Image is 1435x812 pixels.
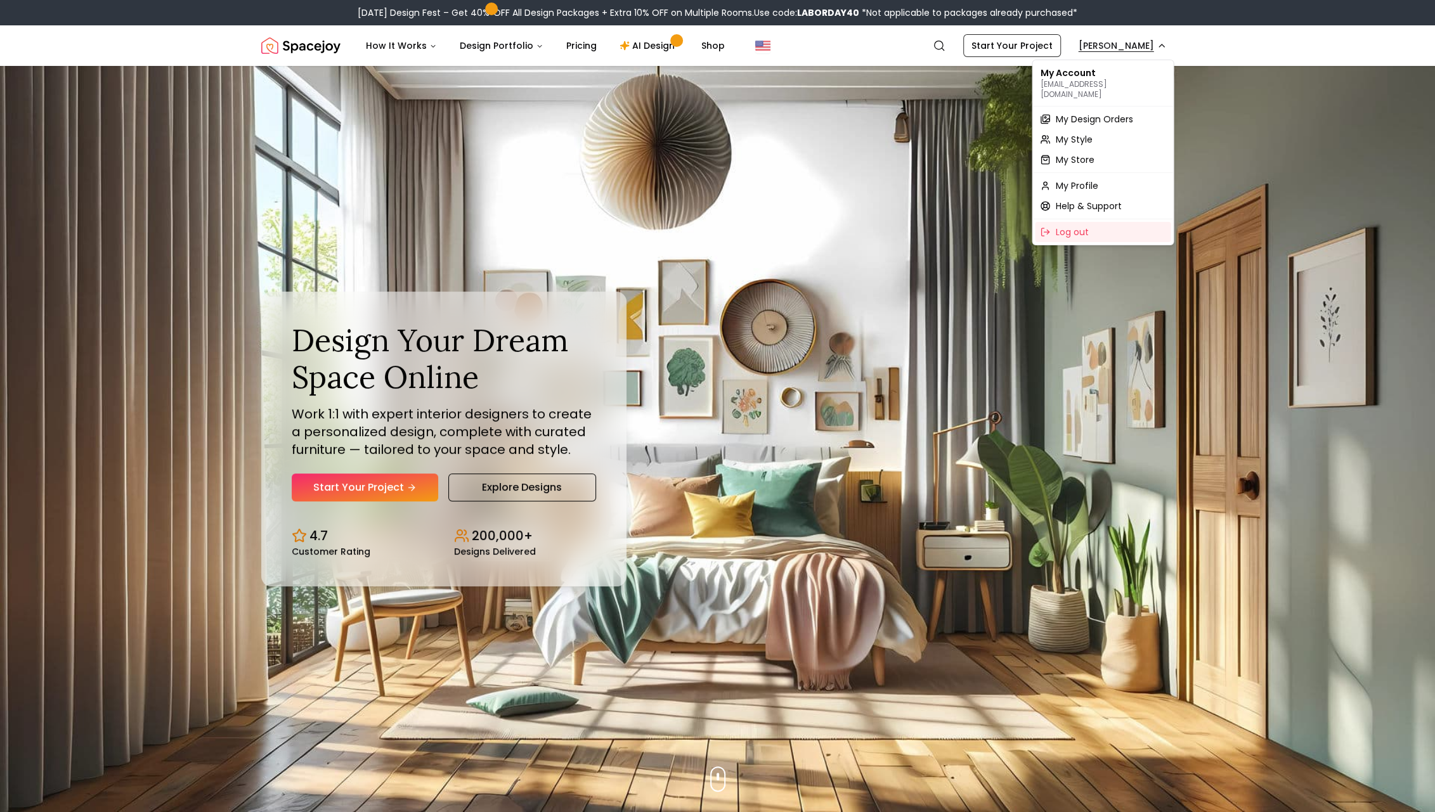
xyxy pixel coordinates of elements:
div: [PERSON_NAME] [1032,60,1174,245]
span: Log out [1055,226,1088,238]
a: My Store [1035,150,1171,170]
span: My Design Orders [1055,113,1133,126]
a: My Style [1035,129,1171,150]
a: My Design Orders [1035,109,1171,129]
a: Help & Support [1035,196,1171,216]
span: My Style [1055,133,1092,146]
p: [EMAIL_ADDRESS][DOMAIN_NAME] [1040,79,1166,100]
span: My Store [1055,153,1094,166]
span: My Profile [1055,179,1098,192]
a: My Profile [1035,176,1171,196]
div: My Account [1035,63,1171,103]
span: Help & Support [1055,200,1121,212]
